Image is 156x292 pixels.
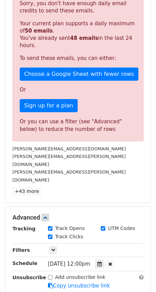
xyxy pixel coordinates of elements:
p: To send these emails, you can either: [20,55,136,62]
label: UTM Codes [108,225,135,232]
a: Choose a Google Sheet with fewer rows [20,68,138,81]
small: [PERSON_NAME][EMAIL_ADDRESS][DOMAIN_NAME] [12,146,126,151]
iframe: Chat Widget [121,259,156,292]
strong: 50 emails [25,28,52,34]
p: Your current plan supports a daily maximum of . You've already sent in the last 24 hours. [20,20,136,49]
h5: Advanced [12,214,144,221]
span: [DATE] 12:00pm [48,261,90,267]
a: Copy unsubscribe link [48,283,110,289]
p: Or [20,86,136,94]
small: [PERSON_NAME][EMAIL_ADDRESS][PERSON_NAME][DOMAIN_NAME] [12,169,126,183]
a: +43 more [12,187,41,196]
small: [PERSON_NAME][EMAIL_ADDRESS][PERSON_NAME][DOMAIN_NAME] [12,154,126,167]
label: Add unsubscribe link [55,274,106,281]
label: Track Clicks [55,233,84,240]
strong: Unsubscribe [12,275,46,280]
div: Or you can use a filter (see "Advanced" below) to reduce the number of rows [20,118,136,133]
strong: Schedule [12,260,37,266]
strong: 48 emails [70,35,98,41]
strong: Tracking [12,226,36,231]
strong: Filters [12,247,30,253]
label: Track Opens [55,225,85,232]
a: Sign up for a plan [20,99,78,112]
